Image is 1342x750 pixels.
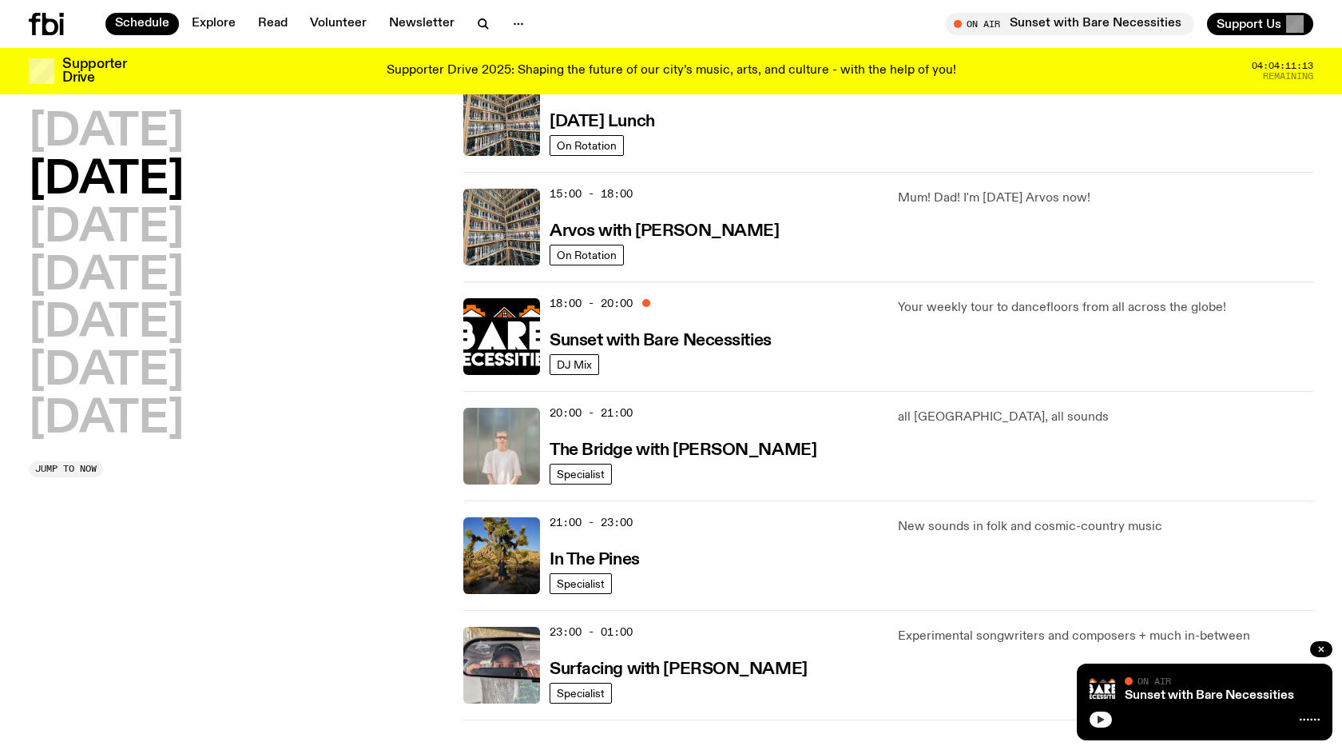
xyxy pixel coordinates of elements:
img: A corner shot of the fbi music library [463,189,540,265]
p: Mum! Dad! I'm [DATE] Arvos now! [898,189,1313,208]
a: Volunteer [300,13,376,35]
a: In The Pines [550,549,640,568]
img: Johanna stands in the middle distance amongst a desert scene with large cacti and trees. She is w... [463,517,540,594]
a: Specialist [550,683,612,704]
a: Sunset with Bare Necessities [1125,689,1294,702]
button: [DATE] [29,110,184,155]
span: Jump to now [35,465,97,473]
h3: Arvos with [PERSON_NAME] [550,223,779,240]
span: 20:00 - 21:00 [550,405,633,421]
button: [DATE] [29,158,184,203]
p: all [GEOGRAPHIC_DATA], all sounds [898,408,1313,427]
p: Your weekly tour to dancefloors from all across the globe! [898,298,1313,317]
button: [DATE] [29,397,184,442]
button: [DATE] [29,301,184,346]
span: 15:00 - 18:00 [550,186,633,201]
a: Sunset with Bare Necessities [550,329,772,349]
span: Specialist [557,687,605,699]
p: Supporter Drive 2025: Shaping the future of our city’s music, arts, and culture - with the help o... [387,64,956,78]
span: DJ Mix [557,358,592,370]
h3: [DATE] Lunch [550,114,655,130]
a: On Rotation [550,135,624,156]
span: Specialist [557,468,605,480]
a: Specialist [550,464,612,485]
a: Arvos with [PERSON_NAME] [550,220,779,240]
span: On Air [1138,676,1171,686]
span: 18:00 - 20:00 [550,296,633,311]
h3: In The Pines [550,552,640,568]
a: Read [248,13,297,35]
h3: The Bridge with [PERSON_NAME] [550,442,816,459]
span: Specialist [557,577,605,589]
span: 21:00 - 23:00 [550,515,633,530]
p: Experimental songwriters and composers + much in-between [898,627,1313,646]
h3: Surfacing with [PERSON_NAME] [550,661,808,678]
button: On AirSunset with Bare Necessities [946,13,1194,35]
img: Mara stands in front of a frosted glass wall wearing a cream coloured t-shirt and black glasses. ... [463,408,540,485]
button: Jump to now [29,461,103,477]
button: Support Us [1207,13,1313,35]
button: [DATE] [29,349,184,394]
span: On Rotation [557,249,617,261]
a: On Rotation [550,245,624,265]
span: Remaining [1263,72,1313,81]
img: Bare Necessities [463,298,540,375]
h3: Supporter Drive [62,58,126,85]
a: Specialist [550,573,612,594]
a: Newsletter [379,13,464,35]
a: Explore [182,13,245,35]
img: Bare Necessities [1090,676,1115,702]
span: On Rotation [557,139,617,151]
h3: Sunset with Bare Necessities [550,333,772,349]
span: Support Us [1217,17,1281,31]
button: [DATE] [29,254,184,299]
a: Schedule [105,13,179,35]
a: Surfacing with [PERSON_NAME] [550,658,808,678]
img: A corner shot of the fbi music library [463,79,540,156]
span: 04:04:11:13 [1252,62,1313,70]
p: New sounds in folk and cosmic-country music [898,517,1313,537]
span: 23:00 - 01:00 [550,624,633,640]
a: The Bridge with [PERSON_NAME] [550,439,816,459]
button: [DATE] [29,206,184,251]
a: DJ Mix [550,354,599,375]
a: [DATE] Lunch [550,110,655,130]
